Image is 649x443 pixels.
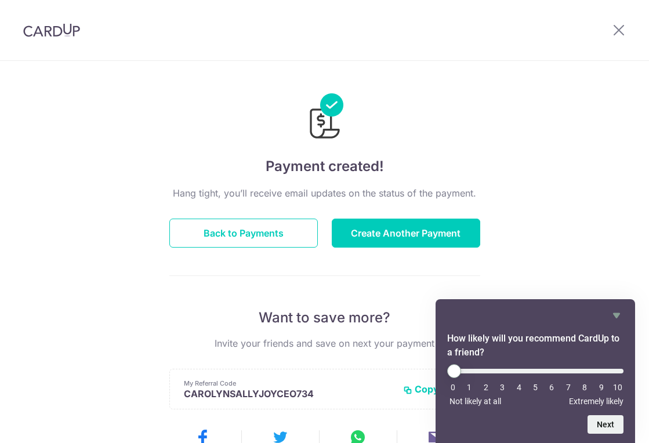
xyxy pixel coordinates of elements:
[447,364,623,406] div: How likely will you recommend CardUp to a friend? Select an option from 0 to 10, with 0 being Not...
[496,383,508,392] li: 3
[306,93,343,142] img: Payments
[447,383,459,392] li: 0
[169,156,480,177] h4: Payment created!
[184,388,394,400] p: CAROLYNSALLYJOYCEO734
[596,383,607,392] li: 9
[169,186,480,200] p: Hang tight, you’ll receive email updates on the status of the payment.
[546,383,557,392] li: 6
[610,308,623,322] button: Hide survey
[588,415,623,434] button: Next question
[563,383,574,392] li: 7
[169,336,480,350] p: Invite your friends and save on next your payment
[513,383,525,392] li: 4
[612,383,623,392] li: 10
[403,383,466,395] button: Copy Code
[463,383,475,392] li: 1
[569,397,623,406] span: Extremely likely
[332,219,480,248] button: Create Another Payment
[449,397,501,406] span: Not likely at all
[480,383,492,392] li: 2
[447,332,623,360] h2: How likely will you recommend CardUp to a friend? Select an option from 0 to 10, with 0 being Not...
[184,379,394,388] p: My Referral Code
[447,308,623,434] div: How likely will you recommend CardUp to a friend? Select an option from 0 to 10, with 0 being Not...
[169,308,480,327] p: Want to save more?
[530,383,541,392] li: 5
[579,383,590,392] li: 8
[23,23,80,37] img: CardUp
[169,219,318,248] button: Back to Payments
